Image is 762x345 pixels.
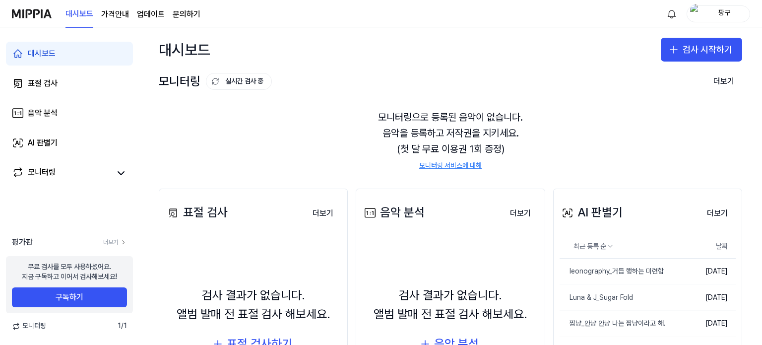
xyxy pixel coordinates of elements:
[560,203,623,222] div: AI 판별기
[661,38,742,62] button: 검사 시작하기
[177,286,330,324] div: 검사 결과가 없습니다. 앨범 발매 전 표절 검사 해보세요.
[678,259,736,285] td: [DATE]
[374,286,527,324] div: 검사 결과가 없습니다. 앨범 발매 전 표절 검사 해보세요.
[502,204,539,223] button: 더보기
[28,48,56,60] div: 대시보드
[103,238,127,247] a: 더보기
[12,166,111,180] a: 모니터링
[159,72,272,91] div: 모니터링
[687,5,750,22] button: profile팡구
[699,204,736,223] button: 더보기
[678,235,736,259] th: 날짜
[560,293,633,303] div: Luna & J_Sugar Fold
[560,267,664,276] div: leonography_거듭 행하는 미련함
[206,73,272,90] button: 실시간 검사 중
[560,285,678,311] a: Luna & J_Sugar Fold
[12,321,46,331] span: 모니터링
[159,97,742,183] div: 모니터링으로 등록된 음악이 없습니다. 음악을 등록하고 저작권을 지키세요. (첫 달 무료 이용권 1회 증정)
[6,71,133,95] a: 표절 검사
[560,319,666,329] div: 짬냥_안냥 안냥 나는 짬냥이라고 해.
[12,287,127,307] button: 구독하기
[705,71,742,91] button: 더보기
[12,236,33,248] span: 평가판
[65,0,93,28] a: 대시보드
[362,203,425,222] div: 음악 분석
[666,8,678,20] img: 알림
[502,203,539,223] a: 더보기
[705,8,744,19] div: 팡구
[419,161,482,171] a: 모니터링 서비스에 대해
[699,203,736,223] a: 더보기
[560,259,678,284] a: leonography_거듭 행하는 미련함
[6,131,133,155] a: AI 판별기
[28,166,56,180] div: 모니터링
[159,38,210,62] div: 대시보드
[137,8,165,20] a: 업데이트
[22,262,117,281] div: 무료 검사를 모두 사용하셨어요. 지금 구독하고 이어서 검사해보세요!
[305,203,341,223] a: 더보기
[6,42,133,66] a: 대시보드
[101,8,129,20] a: 가격안내
[678,284,736,311] td: [DATE]
[678,311,736,337] td: [DATE]
[165,203,228,222] div: 표절 검사
[28,107,58,119] div: 음악 분석
[305,204,341,223] button: 더보기
[6,101,133,125] a: 음악 분석
[28,77,58,89] div: 표절 검사
[560,311,678,337] a: 짬냥_안냥 안냥 나는 짬냥이라고 해.
[28,137,58,149] div: AI 판별기
[173,8,200,20] a: 문의하기
[690,4,702,24] img: profile
[118,321,127,331] span: 1 / 1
